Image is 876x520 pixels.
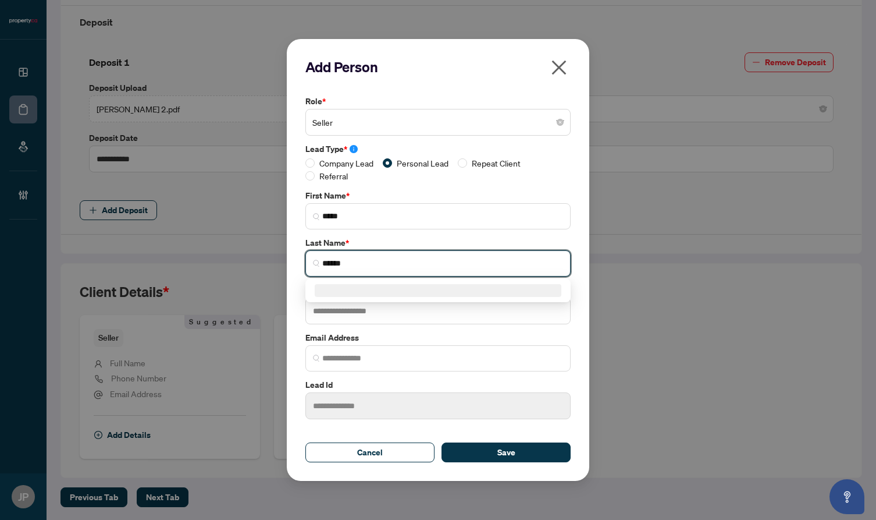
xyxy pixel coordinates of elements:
[441,443,571,462] button: Save
[392,157,453,169] span: Personal Lead
[357,443,383,462] span: Cancel
[305,331,571,344] label: Email Address
[829,479,864,514] button: Open asap
[313,213,320,220] img: search_icon
[497,443,515,462] span: Save
[315,169,352,182] span: Referral
[557,119,564,126] span: close-circle
[467,157,525,169] span: Repeat Client
[313,355,320,362] img: search_icon
[305,58,571,76] h2: Add Person
[305,189,571,202] label: First Name
[305,443,435,462] button: Cancel
[312,111,564,133] span: Seller
[550,58,568,77] span: close
[305,236,571,249] label: Last Name
[350,145,358,153] span: info-circle
[305,378,571,391] label: Lead Id
[305,95,571,108] label: Role
[313,260,320,267] img: search_icon
[305,143,571,155] label: Lead Type
[315,157,378,169] span: Company Lead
